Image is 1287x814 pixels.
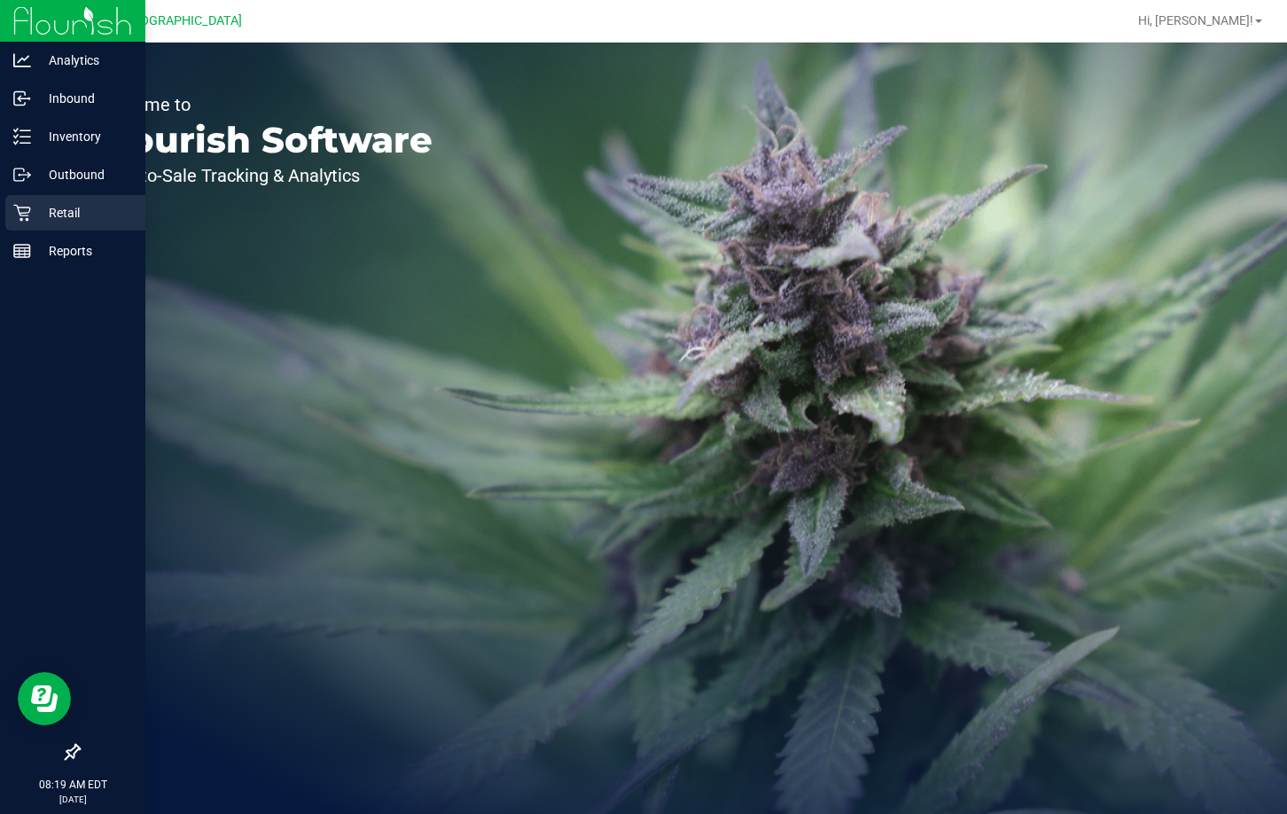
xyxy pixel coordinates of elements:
[31,240,137,262] p: Reports
[8,777,137,793] p: 08:19 AM EDT
[31,164,137,185] p: Outbound
[31,126,137,147] p: Inventory
[31,50,137,71] p: Analytics
[1138,13,1253,27] span: Hi, [PERSON_NAME]!
[96,122,433,158] p: Flourish Software
[96,96,433,113] p: Welcome to
[8,793,137,806] p: [DATE]
[13,166,31,184] inline-svg: Outbound
[96,167,433,184] p: Seed-to-Sale Tracking & Analytics
[13,51,31,69] inline-svg: Analytics
[31,88,137,109] p: Inbound
[13,90,31,107] inline-svg: Inbound
[13,128,31,145] inline-svg: Inventory
[121,13,242,28] span: [GEOGRAPHIC_DATA]
[31,202,137,223] p: Retail
[18,672,71,725] iframe: Resource center
[13,204,31,222] inline-svg: Retail
[13,242,31,260] inline-svg: Reports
